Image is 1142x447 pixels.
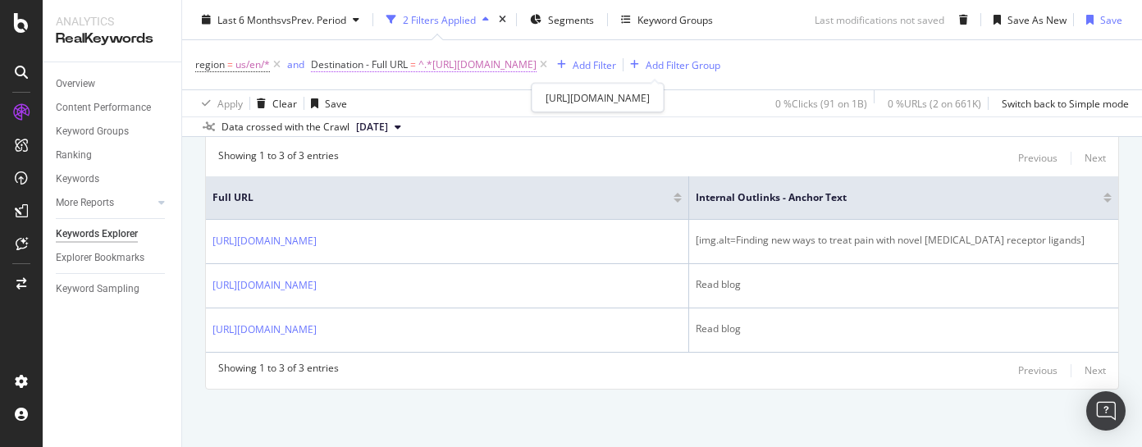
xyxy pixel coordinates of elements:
[548,12,594,26] span: Segments
[995,90,1129,116] button: Switch back to Simple mode
[56,226,138,243] div: Keywords Explorer
[217,96,243,110] div: Apply
[218,148,339,168] div: Showing 1 to 3 of 3 entries
[696,322,1112,336] div: Read blog
[1086,391,1126,431] div: Open Intercom Messenger
[56,147,170,164] a: Ranking
[222,120,349,135] div: Data crossed with the Crawl
[403,12,476,26] div: 2 Filters Applied
[418,53,537,76] span: ^.*[URL][DOMAIN_NAME]
[1085,151,1106,165] div: Next
[56,13,168,30] div: Analytics
[56,99,170,116] a: Content Performance
[281,12,346,26] span: vs Prev. Period
[56,171,99,188] div: Keywords
[227,57,233,71] span: =
[550,55,616,75] button: Add Filter
[56,249,144,267] div: Explorer Bookmarks
[1085,363,1106,377] div: Next
[696,277,1112,292] div: Read blog
[212,277,317,294] a: [URL][DOMAIN_NAME]
[195,57,225,71] span: region
[1080,7,1122,33] button: Save
[56,75,170,93] a: Overview
[56,281,170,298] a: Keyword Sampling
[218,361,339,381] div: Showing 1 to 3 of 3 entries
[195,90,243,116] button: Apply
[1085,361,1106,381] button: Next
[815,12,944,26] div: Last modifications not saved
[56,226,170,243] a: Keywords Explorer
[1007,12,1067,26] div: Save As New
[410,57,416,71] span: =
[56,99,151,116] div: Content Performance
[287,57,304,71] div: and
[1018,363,1057,377] div: Previous
[235,53,270,76] span: us/en/*
[212,322,317,338] a: [URL][DOMAIN_NAME]
[637,12,713,26] div: Keyword Groups
[1018,361,1057,381] button: Previous
[250,90,297,116] button: Clear
[349,117,408,137] button: [DATE]
[624,55,720,75] button: Add Filter Group
[1100,12,1122,26] div: Save
[212,190,649,205] span: Full URL
[56,281,139,298] div: Keyword Sampling
[56,123,170,140] a: Keyword Groups
[287,57,304,72] button: and
[775,96,867,110] div: 0 % Clicks ( 91 on 1B )
[272,96,297,110] div: Clear
[356,120,388,135] span: 2025 Jun. 24th
[1002,96,1129,110] div: Switch back to Simple mode
[380,7,496,33] button: 2 Filters Applied
[1018,148,1057,168] button: Previous
[56,194,153,212] a: More Reports
[56,30,168,48] div: RealKeywords
[56,171,170,188] a: Keywords
[217,12,281,26] span: Last 6 Months
[56,249,170,267] a: Explorer Bookmarks
[987,7,1067,33] button: Save As New
[646,57,720,71] div: Add Filter Group
[56,147,92,164] div: Ranking
[696,190,1079,205] span: Internal Outlinks - Anchor Text
[888,96,981,110] div: 0 % URLs ( 2 on 661K )
[696,233,1112,248] div: [img.alt=Finding new ways to treat pain with novel [MEDICAL_DATA] receptor ligands]
[195,7,366,33] button: Last 6 MonthsvsPrev. Period
[573,57,616,71] div: Add Filter
[496,11,509,28] div: times
[311,57,408,71] span: Destination - Full URL
[614,7,719,33] button: Keyword Groups
[56,123,129,140] div: Keyword Groups
[1018,151,1057,165] div: Previous
[212,233,317,249] a: [URL][DOMAIN_NAME]
[523,7,601,33] button: Segments
[56,194,114,212] div: More Reports
[304,90,347,116] button: Save
[325,96,347,110] div: Save
[56,75,95,93] div: Overview
[1085,148,1106,168] button: Next
[532,84,664,112] div: [URL][DOMAIN_NAME]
